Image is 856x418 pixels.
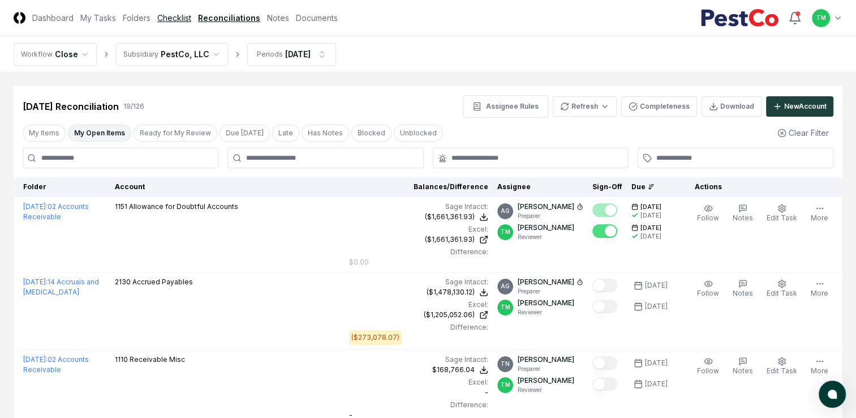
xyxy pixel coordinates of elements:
button: atlas-launcher [819,381,846,408]
button: More [808,202,831,225]
span: 1151 [115,202,127,211]
th: Balances/Difference [345,177,493,197]
p: Reviewer [518,308,574,317]
div: [DATE] Reconciliation [23,100,119,113]
button: More [808,277,831,301]
span: [DATE] : [23,355,48,364]
div: [DATE] [645,358,668,368]
span: Edit Task [767,366,797,375]
button: Late [272,125,299,142]
div: ($1,478,130.12) [427,287,475,297]
div: Actions [686,182,833,192]
button: My Items [23,125,66,142]
span: Accrued Payables [132,278,193,286]
button: ($1,661,361.93) [425,212,488,222]
a: My Tasks [80,12,116,24]
div: [DATE] [645,379,668,389]
div: 19 / 126 [123,101,144,112]
div: ($1,661,361.93) [425,212,475,222]
span: Follow [697,214,719,222]
p: Preparer [518,365,574,373]
p: [PERSON_NAME] [518,376,574,386]
button: Edit Task [764,202,799,225]
button: Mark complete [592,377,617,391]
img: Logo [14,12,25,24]
th: Assignee [493,177,588,197]
span: Notes [733,214,753,222]
a: Checklist [157,12,191,24]
div: Excel: [349,300,488,310]
p: Preparer [518,287,583,296]
button: Completeness [621,96,697,117]
span: Follow [697,366,719,375]
span: Notes [733,289,753,297]
span: [DATE] [640,203,661,211]
button: Has Notes [302,125,349,142]
a: [DATE]:14 Accruals and [MEDICAL_DATA] [23,278,99,296]
button: Mark complete [592,224,617,238]
div: Subsidiary [123,49,158,59]
div: Sage Intacct : [349,355,488,365]
a: ($1,661,361.93) [349,234,488,245]
button: Follow [695,355,721,378]
span: Follow [697,289,719,297]
span: [DATE] : [23,202,48,211]
span: AG [501,282,510,291]
img: PestCo logo [700,9,779,27]
span: TM [501,303,510,312]
p: Preparer [518,212,583,220]
button: Ready for My Review [134,125,217,142]
div: Sage Intacct : [349,202,488,212]
a: [DATE]:02 Accounts Receivable [23,355,89,374]
div: $0.00 [349,257,369,267]
a: Notes [267,12,289,24]
button: Clear Filter [773,122,833,143]
div: Due [631,182,677,192]
span: AG [501,207,510,215]
span: 1110 [115,355,128,364]
button: NewAccount [766,96,833,117]
button: Mark complete [592,279,617,292]
button: Follow [695,202,721,225]
span: TM [501,381,510,389]
button: $168,766.04 [432,365,488,375]
div: Excel: [349,224,488,234]
button: Mark complete [592,300,617,313]
div: [DATE] [645,301,668,312]
button: ($1,478,130.12) [427,287,488,297]
span: TM [816,14,826,22]
span: [DATE] : [23,278,48,286]
div: [DATE] [640,211,661,220]
button: My Open Items [68,125,131,142]
div: Periods [257,49,283,59]
p: [PERSON_NAME] [518,223,574,233]
button: Edit Task [764,277,799,301]
span: 2130 [115,278,131,286]
button: Notes [730,277,755,301]
a: [DATE]:02 Accounts Receivable [23,202,89,221]
button: Unblocked [394,125,443,142]
div: [DATE] [645,280,668,291]
p: [PERSON_NAME] [518,355,574,365]
button: Notes [730,202,755,225]
button: Notes [730,355,755,378]
div: Difference: [349,322,488,332]
a: Folders [123,12,150,24]
span: TN [501,360,510,368]
span: Receivable Misc [130,355,185,364]
div: ($1,661,361.93) [425,234,475,245]
p: Reviewer [518,386,574,394]
span: TM [501,228,510,236]
span: [DATE] [640,224,661,232]
div: Account [115,182,340,192]
p: [PERSON_NAME] [518,298,574,308]
span: Allowance for Doubtful Accounts [129,202,238,211]
th: Sign-Off [588,177,627,197]
p: [PERSON_NAME] [518,277,574,287]
span: Notes [733,366,753,375]
div: Sage Intacct : [349,277,488,287]
div: Excel: [349,377,488,387]
p: [PERSON_NAME] [518,202,574,212]
button: Mark complete [592,203,617,217]
div: [DATE] [640,232,661,241]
